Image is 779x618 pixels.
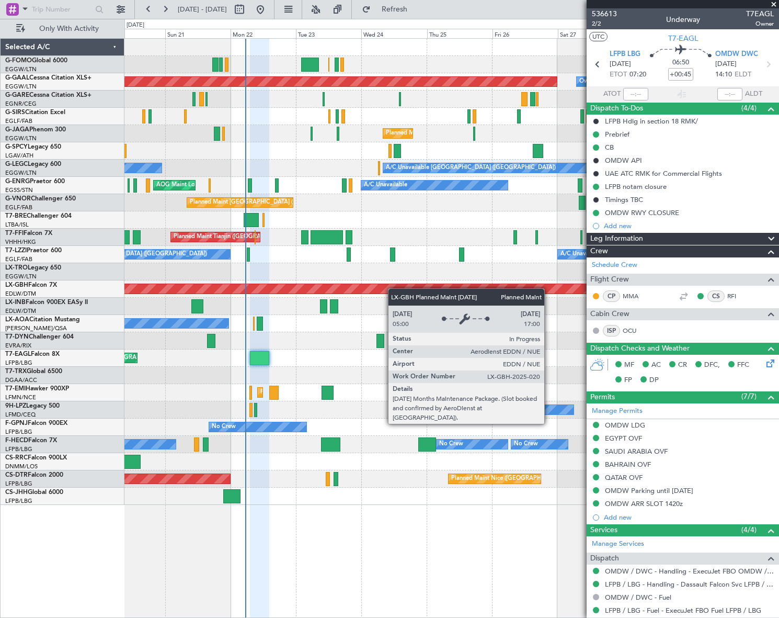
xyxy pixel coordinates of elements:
[745,89,762,99] span: ALDT
[427,29,492,38] div: Thu 25
[605,447,668,456] div: SAUDI ARABIA OVF
[5,497,32,505] a: LFPB/LBG
[649,375,659,386] span: DP
[651,360,661,370] span: AC
[746,19,774,28] span: Owner
[5,92,91,98] a: G-GARECessna Citation XLS+
[5,204,32,211] a: EGLF/FAB
[5,273,37,280] a: EGGW/LTN
[5,351,31,357] span: T7-EAGL
[32,2,92,17] input: Trip Number
[610,49,640,60] span: LFPB LBG
[260,385,360,400] div: Planned Maint [GEOGRAPHIC_DATA]
[746,8,774,19] span: T7EAGL
[605,208,679,217] div: OMDW RWY CLOSURE
[603,325,620,336] div: ISP
[741,524,757,535] span: (4/4)
[603,89,621,99] span: ATOT
[666,14,700,25] div: Underway
[590,553,619,565] span: Dispatch
[5,213,27,219] span: T7-BRE
[704,360,720,370] span: DFC,
[373,6,417,13] span: Refresh
[5,178,30,185] span: G-ENRG
[589,32,608,41] button: UTC
[386,160,556,176] div: A/C Unavailable [GEOGRAPHIC_DATA] ([GEOGRAPHIC_DATA])
[5,368,62,375] a: T7-TRXGlobal 6500
[5,134,37,142] a: EGGW/LTN
[610,70,627,80] span: ETOT
[5,221,29,229] a: LTBA/ISL
[5,299,88,306] a: LX-INBFalcon 900EX EASy II
[127,21,144,30] div: [DATE]
[5,463,38,470] a: DNMM/LOS
[5,248,27,254] span: T7-LZZI
[5,178,65,185] a: G-ENRGPraetor 600
[5,58,32,64] span: G-FOMO
[605,473,643,482] div: QATAR OVF
[364,177,407,193] div: A/C Unavailable
[605,195,643,204] div: Timings TBC
[5,428,32,436] a: LFPB/LBG
[5,359,32,367] a: LFPB/LBG
[5,196,76,202] a: G-VNORChallenger 650
[558,29,623,38] div: Sat 27
[590,343,690,355] span: Dispatch Checks and Weather
[5,238,36,246] a: VHHH/HKG
[5,161,28,167] span: G-LEGC
[5,480,32,488] a: LFPB/LBG
[605,130,629,139] div: Prebrief
[5,307,36,315] a: EDLW/DTM
[5,489,63,496] a: CS-JHHGlobal 6000
[5,100,37,108] a: EGNR/CEG
[5,58,67,64] a: G-FOMOGlobal 6000
[178,5,227,14] span: [DATE] - [DATE]
[5,75,91,81] a: G-GAALCessna Citation XLS+
[439,436,463,452] div: No Crew
[27,25,110,32] span: Only With Activity
[605,156,642,165] div: OMDW API
[5,83,37,91] a: EGGW/LTN
[5,420,28,426] span: F-GPNJ
[5,127,66,133] a: G-JAGAPhenom 300
[5,411,36,419] a: LFMD/CEQ
[100,29,165,38] div: Sat 20
[590,233,643,245] span: Leg Information
[5,65,37,73] a: EGGW/LTN
[5,186,33,194] a: EGSS/STN
[5,386,26,392] span: T7-EMI
[165,29,231,38] div: Sun 21
[592,8,617,19] span: 536613
[5,109,25,116] span: G-SIRS
[715,49,758,60] span: OMDW DWC
[605,460,651,469] div: BAHRAIN OVF
[5,342,31,350] a: EVRA/RIX
[624,375,632,386] span: FP
[605,486,693,495] div: OMDW Parking until [DATE]
[5,92,29,98] span: G-GARE
[451,471,568,487] div: Planned Maint Nice ([GEOGRAPHIC_DATA])
[592,406,643,417] a: Manage Permits
[605,606,761,615] a: LFPB / LBG - Fuel - ExecuJet FBO Fuel LFPB / LBG
[605,169,722,178] div: UAE ATC RMK for Commercial Flights
[605,499,683,508] div: OMDW ARR SLOT 1420z
[623,326,646,335] a: OCU
[212,419,236,435] div: No Crew
[727,291,751,301] a: RFI
[386,126,551,141] div: Planned Maint [GEOGRAPHIC_DATA] ([GEOGRAPHIC_DATA])
[5,255,32,263] a: EGLF/FAB
[605,143,614,152] div: CB
[605,434,642,443] div: EGYPT OVF
[603,290,620,302] div: CP
[5,334,74,340] a: T7-DYNChallenger 604
[5,290,36,298] a: EDLW/DTM
[5,489,28,496] span: CS-JHH
[560,246,730,262] div: A/C Unavailable [GEOGRAPHIC_DATA] ([GEOGRAPHIC_DATA])
[592,19,617,28] span: 2/2
[5,403,60,409] a: 9H-LPZLegacy 500
[592,260,637,271] a: Schedule Crew
[707,290,725,302] div: CS
[590,391,615,403] span: Permits
[478,402,502,418] div: No Crew
[5,127,29,133] span: G-JAGA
